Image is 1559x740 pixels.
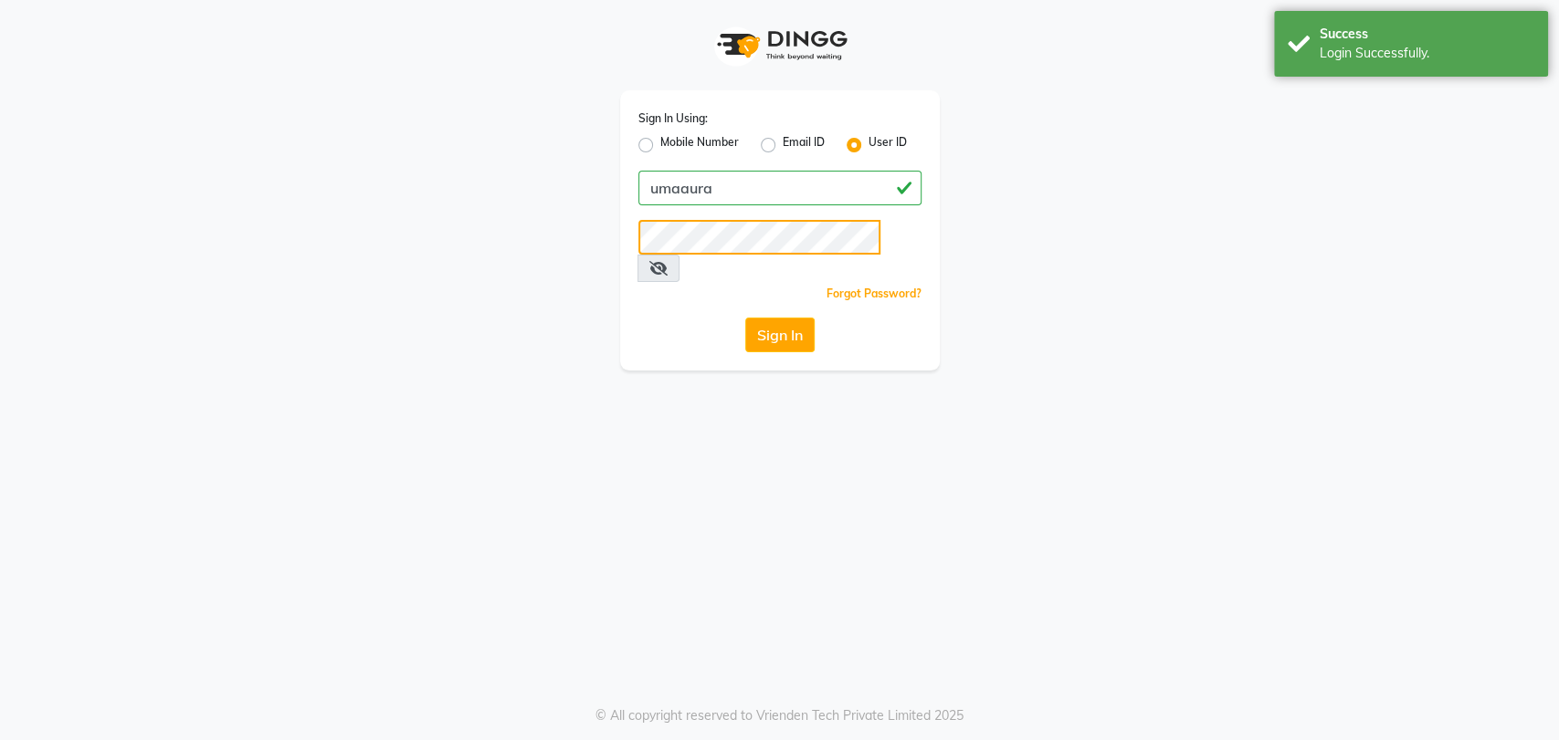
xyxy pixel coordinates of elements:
img: logo1.svg [707,18,853,72]
input: Username [638,171,922,205]
button: Sign In [745,318,815,352]
a: Forgot Password? [827,287,922,300]
label: Mobile Number [660,134,739,156]
label: Sign In Using: [638,110,708,127]
div: Success [1320,25,1534,44]
label: User ID [869,134,907,156]
label: Email ID [783,134,825,156]
div: Login Successfully. [1320,44,1534,63]
input: Username [638,220,880,255]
